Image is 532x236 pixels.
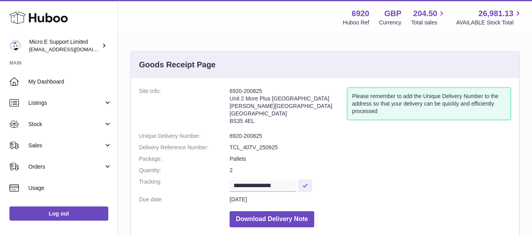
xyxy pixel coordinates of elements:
[9,206,108,221] a: Log out
[456,8,523,26] a: 26,981.13 AVAILABLE Stock Total
[456,19,523,26] span: AVAILABLE Stock Total
[230,167,511,174] dd: 2
[347,87,511,120] div: Please remember to add the Unique Delivery Number to the address so that your delivery can be qui...
[139,59,216,70] h3: Goods Receipt Page
[28,121,104,128] span: Stock
[139,87,230,128] dt: Site Info:
[230,155,511,163] dd: Pallets
[230,87,347,128] address: 6920-200825 Unit 2 More Plus [GEOGRAPHIC_DATA] [PERSON_NAME][GEOGRAPHIC_DATA] [GEOGRAPHIC_DATA] B...
[9,40,21,52] img: contact@micropcsupport.com
[411,19,446,26] span: Total sales
[478,8,513,19] span: 26,981.13
[230,196,511,203] dd: [DATE]
[230,132,511,140] dd: 6920-200825
[28,142,104,149] span: Sales
[230,144,511,151] dd: TCL_40TV_250925
[384,8,401,19] strong: GBP
[139,178,230,192] dt: Tracking:
[413,8,437,19] span: 204.50
[28,78,112,85] span: My Dashboard
[343,19,369,26] div: Huboo Ref
[29,38,100,53] div: Micro E Support Limited
[379,19,402,26] div: Currency
[411,8,446,26] a: 204.50 Total sales
[29,46,116,52] span: [EMAIL_ADDRESS][DOMAIN_NAME]
[352,8,369,19] strong: 6920
[28,99,104,107] span: Listings
[28,163,104,171] span: Orders
[230,211,314,227] button: Download Delivery Note
[139,144,230,151] dt: Delivery Reference Number:
[139,196,230,203] dt: Due date:
[28,184,112,192] span: Usage
[139,167,230,174] dt: Quantity:
[139,132,230,140] dt: Unique Delivery Number:
[139,155,230,163] dt: Package:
